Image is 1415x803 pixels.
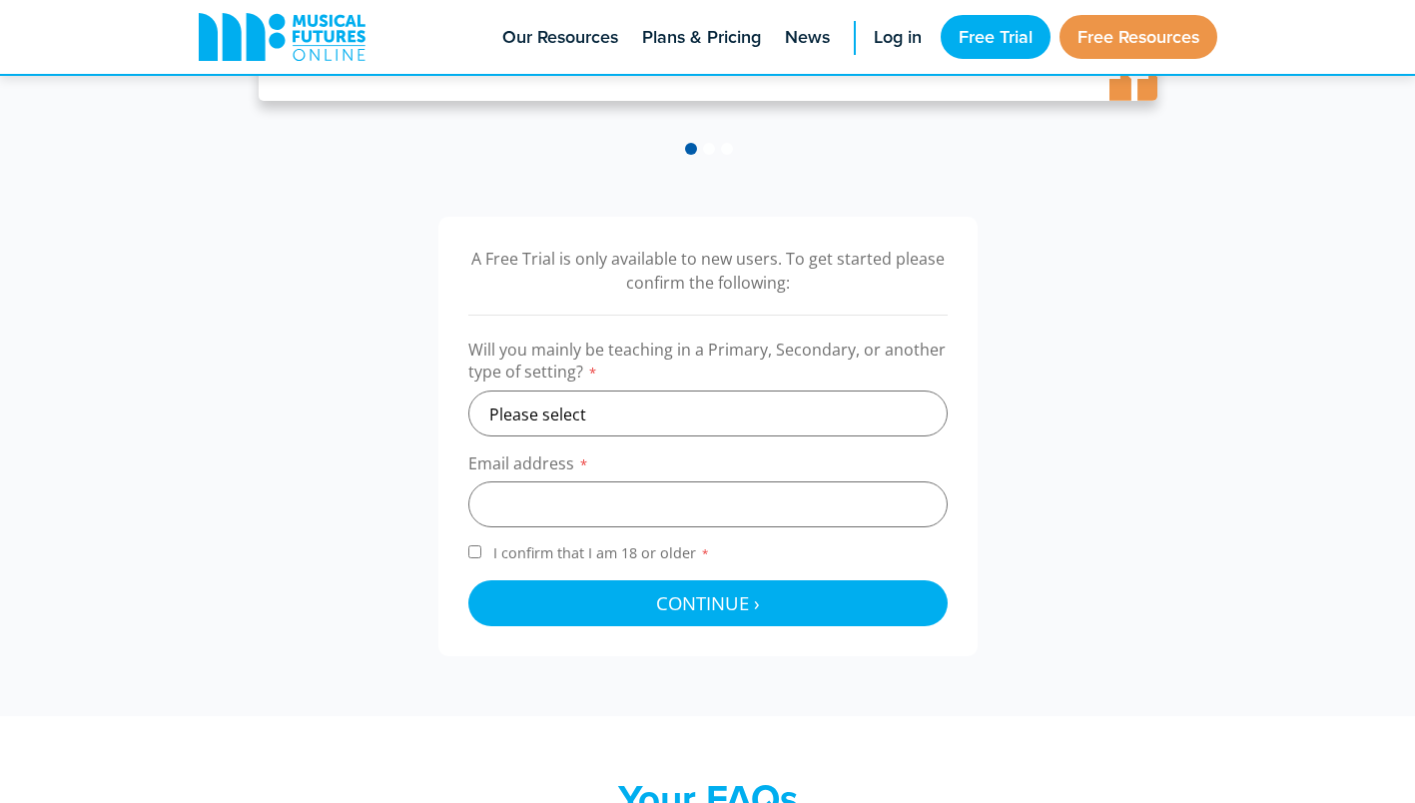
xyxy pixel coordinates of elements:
[785,24,830,51] span: News
[468,339,948,391] label: Will you mainly be teaching in a Primary, Secondary, or another type of setting?
[1060,15,1217,59] a: Free Resources
[489,543,714,562] span: I confirm that I am 18 or older
[941,15,1051,59] a: Free Trial
[468,452,948,481] label: Email address
[642,24,761,51] span: Plans & Pricing
[468,247,948,295] p: A Free Trial is only available to new users. To get started please confirm the following:
[874,24,922,51] span: Log in
[502,24,618,51] span: Our Resources
[656,590,760,615] span: Continue ›
[468,545,481,558] input: I confirm that I am 18 or older*
[468,580,948,626] button: Continue ›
